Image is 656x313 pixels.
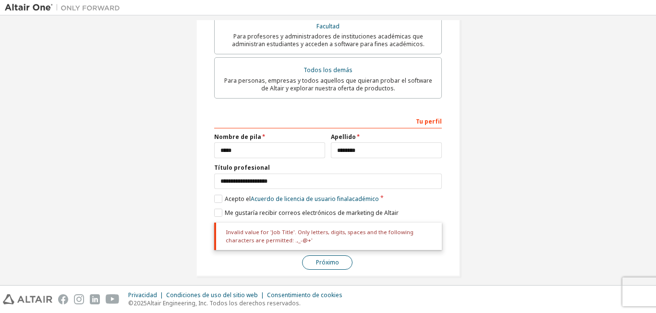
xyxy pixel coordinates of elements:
[128,299,134,307] font: ©
[349,195,379,203] font: académico
[214,133,261,141] font: Nombre de pila
[251,195,349,203] font: Acuerdo de licencia de usuario final
[416,117,442,125] font: Tu perfil
[224,76,432,92] font: Para personas, empresas y todos aquellos que quieran probar el software de Altair y explorar nues...
[3,294,52,304] img: altair_logo.svg
[267,291,342,299] font: Consentimiento de cookies
[147,299,301,307] font: Altair Engineering, Inc. Todos los derechos reservados.
[128,291,157,299] font: Privacidad
[214,223,442,250] div: Invalid value for 'Job Title'. Only letters, digits, spaces and the following characters are perm...
[166,291,258,299] font: Condiciones de uso del sitio web
[134,299,147,307] font: 2025
[5,3,125,13] img: Altair Uno
[302,255,352,270] button: Próximo
[232,32,425,48] font: Para profesores y administradores de instituciones académicas que administran estudiantes y acced...
[331,133,356,141] font: Apellido
[225,195,251,203] font: Acepto el
[90,294,100,304] img: linkedin.svg
[58,294,68,304] img: facebook.svg
[214,163,270,172] font: Título profesional
[74,294,84,304] img: instagram.svg
[304,66,352,74] font: Todos los demás
[316,22,340,30] font: Facultad
[106,294,120,304] img: youtube.svg
[316,258,339,266] font: Próximo
[225,209,399,217] font: Me gustaría recibir correos electrónicos de marketing de Altair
